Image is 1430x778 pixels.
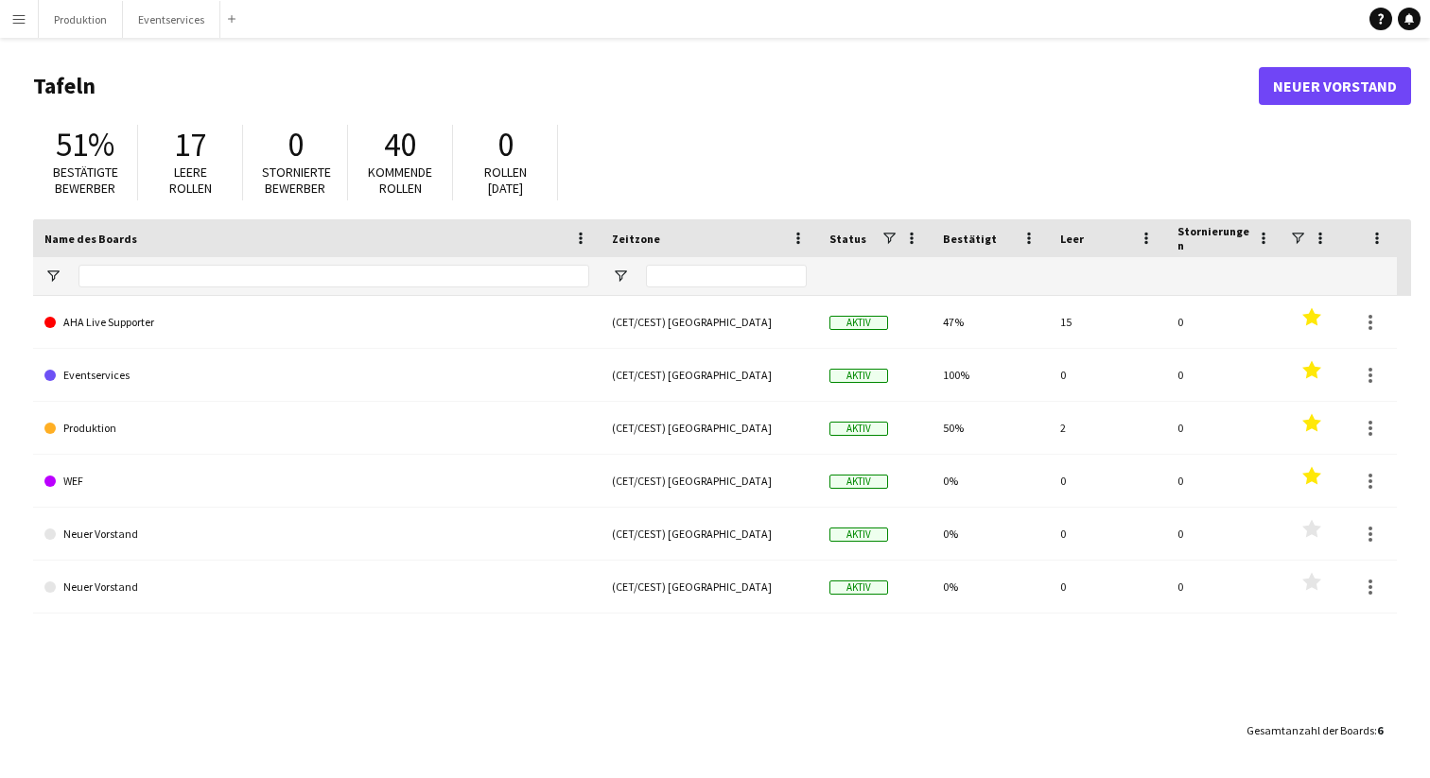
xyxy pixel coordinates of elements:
div: 47% [932,296,1049,348]
div: 100% [932,349,1049,401]
span: Rollen [DATE] [484,164,527,197]
div: 2 [1049,402,1166,454]
span: 0 [497,124,514,165]
div: 0 [1166,508,1283,560]
span: Kommende Rollen [368,164,432,197]
button: Eventservices [123,1,220,38]
span: 6 [1377,723,1383,737]
div: 0% [932,508,1049,560]
span: Gesamtanzahl der Boards [1247,723,1374,737]
div: 0 [1049,508,1166,560]
span: Aktiv [829,369,888,383]
span: 51% [56,124,114,165]
div: (CET/CEST) [GEOGRAPHIC_DATA] [601,561,818,613]
a: AHA Live Supporter [44,296,589,349]
button: Filtermenü öffnen [612,268,629,285]
span: 40 [384,124,416,165]
div: (CET/CEST) [GEOGRAPHIC_DATA] [601,455,818,507]
div: 0% [932,561,1049,613]
div: 0 [1166,455,1283,507]
span: Name des Boards [44,232,137,246]
span: Aktiv [829,527,888,542]
input: Name des Boards Filtereingang [78,265,589,287]
div: 0 [1166,296,1283,348]
div: 15 [1049,296,1166,348]
span: Stornierungen [1177,224,1249,252]
span: Leer [1060,232,1084,246]
div: 0 [1166,561,1283,613]
div: (CET/CEST) [GEOGRAPHIC_DATA] [601,349,818,401]
span: Stornierte Bewerber [262,164,331,197]
span: Bestätigte Bewerber [53,164,118,197]
span: Status [829,232,866,246]
div: 0 [1166,349,1283,401]
a: Neuer Vorstand [1259,67,1411,105]
a: Produktion [44,402,589,455]
span: Aktiv [829,580,888,595]
span: Aktiv [829,316,888,330]
div: 0 [1049,349,1166,401]
span: Leere Rollen [169,164,212,197]
a: Neuer Vorstand [44,561,589,614]
span: Aktiv [829,475,888,489]
div: (CET/CEST) [GEOGRAPHIC_DATA] [601,402,818,454]
div: 0 [1049,561,1166,613]
span: Zeitzone [612,232,660,246]
div: (CET/CEST) [GEOGRAPHIC_DATA] [601,296,818,348]
a: WEF [44,455,589,508]
div: (CET/CEST) [GEOGRAPHIC_DATA] [601,508,818,560]
div: 50% [932,402,1049,454]
h1: Tafeln [33,72,1259,100]
a: Neuer Vorstand [44,508,589,561]
div: 0 [1049,455,1166,507]
input: Zeitzone Filtereingang [646,265,807,287]
button: Produktion [39,1,123,38]
span: Bestätigt [943,232,997,246]
button: Filtermenü öffnen [44,268,61,285]
span: 17 [174,124,206,165]
a: Eventservices [44,349,589,402]
span: 0 [288,124,304,165]
span: Aktiv [829,422,888,436]
div: 0 [1166,402,1283,454]
div: : [1247,712,1383,749]
div: 0% [932,455,1049,507]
